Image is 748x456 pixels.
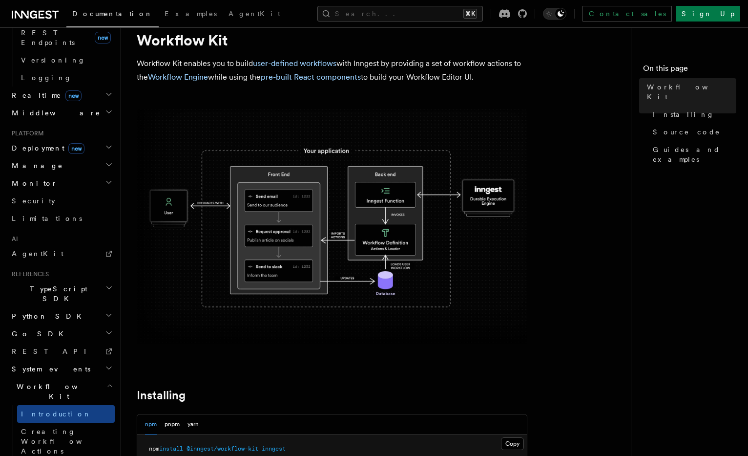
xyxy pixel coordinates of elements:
[8,311,87,321] span: Python SDK
[149,445,159,452] span: npm
[653,127,720,137] span: Source code
[187,414,199,434] button: yarn
[159,445,183,452] span: install
[8,343,115,360] a: REST API
[95,32,111,43] span: new
[8,364,90,374] span: System events
[8,270,49,278] span: References
[582,6,672,22] a: Contact sales
[68,143,84,154] span: new
[137,389,186,402] a: Installing
[145,414,157,434] button: npm
[8,108,101,118] span: Middleware
[676,6,740,22] a: Sign Up
[8,139,115,157] button: Deploymentnew
[21,428,106,455] span: Creating Workflow Actions
[649,106,736,123] a: Installing
[21,56,85,64] span: Versioning
[8,329,69,339] span: Go SDK
[17,69,115,87] a: Logging
[72,10,153,18] span: Documentation
[66,3,159,27] a: Documentation
[647,82,736,102] span: Workflow Kit
[653,145,736,164] span: Guides and examples
[8,104,115,122] button: Middleware
[8,174,115,192] button: Monitor
[8,235,18,243] span: AI
[165,10,217,18] span: Examples
[12,250,63,258] span: AgentKit
[262,445,286,452] span: inngest
[21,410,91,418] span: Introduction
[8,192,115,210] a: Security
[12,215,82,222] span: Limitations
[8,284,105,304] span: TypeScript SDK
[8,87,115,104] button: Realtimenew
[8,130,44,137] span: Platform
[8,161,63,171] span: Manage
[649,123,736,141] a: Source code
[8,245,115,262] a: AgentKit
[8,143,84,153] span: Deployment
[8,178,58,188] span: Monitor
[8,210,115,227] a: Limitations
[8,382,106,401] span: Workflow Kit
[8,157,115,174] button: Manage
[649,141,736,168] a: Guides and examples
[223,3,286,26] a: AgentKit
[137,31,527,49] h1: Workflow Kit
[317,6,483,22] button: Search...⌘K
[229,10,280,18] span: AgentKit
[643,78,736,106] a: Workflow Kit
[261,72,361,82] a: pre-built React components
[21,29,75,46] span: REST Endpoints
[8,90,82,100] span: Realtime
[501,437,524,450] button: Copy
[148,72,208,82] a: Workflow Engine
[21,74,72,82] span: Logging
[65,90,82,101] span: new
[17,405,115,423] a: Introduction
[653,109,714,119] span: Installing
[187,445,258,452] span: @inngest/workflow-kit
[253,59,336,68] a: user-defined workflows
[12,197,55,205] span: Security
[8,378,115,405] button: Workflow Kit
[543,8,566,20] button: Toggle dark mode
[8,360,115,378] button: System events
[137,109,527,344] img: The Workflow Kit provides a Workflow Engine to compose workflow actions on the back end and a set...
[137,57,527,84] p: Workflow Kit enables you to build with Inngest by providing a set of workflow actions to the whil...
[8,280,115,307] button: TypeScript SDK
[12,347,95,355] span: REST API
[17,24,115,51] a: REST Endpointsnew
[463,9,477,19] kbd: ⌘K
[8,325,115,343] button: Go SDK
[8,307,115,325] button: Python SDK
[17,51,115,69] a: Versioning
[159,3,223,26] a: Examples
[165,414,180,434] button: pnpm
[643,63,736,78] h4: On this page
